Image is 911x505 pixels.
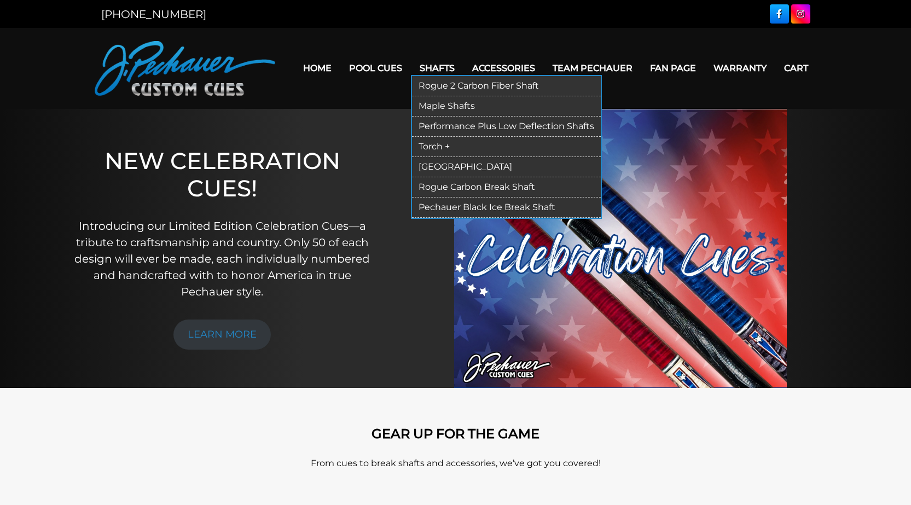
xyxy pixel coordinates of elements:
[412,96,601,117] a: Maple Shafts
[372,426,539,442] strong: GEAR UP FOR THE GAME
[101,8,206,21] a: [PHONE_NUMBER]
[463,54,544,82] a: Accessories
[173,320,271,350] a: LEARN MORE
[95,41,275,96] img: Pechauer Custom Cues
[775,54,817,82] a: Cart
[411,54,463,82] a: Shafts
[412,117,601,137] a: Performance Plus Low Deflection Shafts
[294,54,340,82] a: Home
[412,198,601,218] a: Pechauer Black Ice Break Shaft
[641,54,705,82] a: Fan Page
[412,177,601,198] a: Rogue Carbon Break Shaft
[74,218,371,300] p: Introducing our Limited Edition Celebration Cues—a tribute to craftsmanship and country. Only 50 ...
[340,54,411,82] a: Pool Cues
[412,76,601,96] a: Rogue 2 Carbon Fiber Shaft
[74,147,371,202] h1: NEW CELEBRATION CUES!
[412,137,601,157] a: Torch +
[705,54,775,82] a: Warranty
[412,157,601,177] a: [GEOGRAPHIC_DATA]
[144,457,768,470] p: From cues to break shafts and accessories, we’ve got you covered!
[544,54,641,82] a: Team Pechauer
